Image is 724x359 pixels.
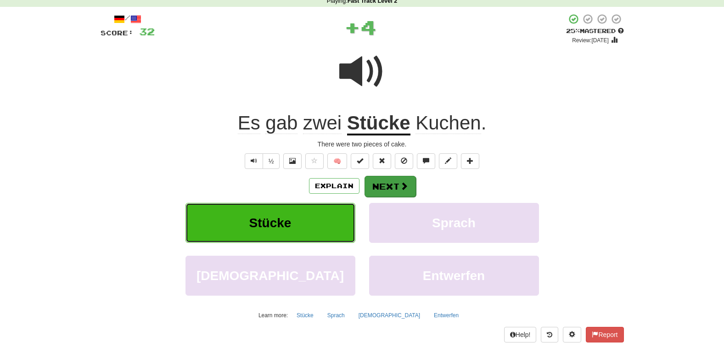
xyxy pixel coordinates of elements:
[566,27,624,35] div: Mastered
[439,153,457,169] button: Edit sentence (alt+d)
[572,37,609,44] small: Review: [DATE]
[417,153,435,169] button: Discuss sentence (alt+u)
[101,29,134,37] span: Score:
[303,112,342,134] span: zwei
[185,256,355,296] button: [DEMOGRAPHIC_DATA]
[415,112,481,134] span: Kuchen
[423,269,485,283] span: Entwerfen
[344,13,360,41] span: +
[369,256,539,296] button: Entwerfen
[541,327,558,342] button: Round history (alt+y)
[245,153,263,169] button: Play sentence audio (ctl+space)
[373,153,391,169] button: Reset to 0% Mastered (alt+r)
[139,26,155,37] span: 32
[196,269,344,283] span: [DEMOGRAPHIC_DATA]
[354,309,425,322] button: [DEMOGRAPHIC_DATA]
[265,112,297,134] span: gab
[101,13,155,25] div: /
[504,327,537,342] button: Help!
[249,216,292,230] span: Stücke
[410,112,487,134] span: .
[305,153,324,169] button: Favorite sentence (alt+f)
[365,176,416,197] button: Next
[238,112,260,134] span: Es
[101,140,624,149] div: There were two pieces of cake.
[263,153,280,169] button: ½
[566,27,580,34] span: 25 %
[369,203,539,243] button: Sprach
[586,327,623,342] button: Report
[322,309,350,322] button: Sprach
[327,153,347,169] button: 🧠
[243,153,280,169] div: Text-to-speech controls
[309,178,359,194] button: Explain
[283,153,302,169] button: Show image (alt+x)
[429,309,464,322] button: Entwerfen
[185,203,355,243] button: Stücke
[360,16,376,39] span: 4
[351,153,369,169] button: Set this sentence to 100% Mastered (alt+m)
[432,216,476,230] span: Sprach
[292,309,319,322] button: Stücke
[395,153,413,169] button: Ignore sentence (alt+i)
[347,112,410,135] u: Stücke
[258,312,288,319] small: Learn more:
[461,153,479,169] button: Add to collection (alt+a)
